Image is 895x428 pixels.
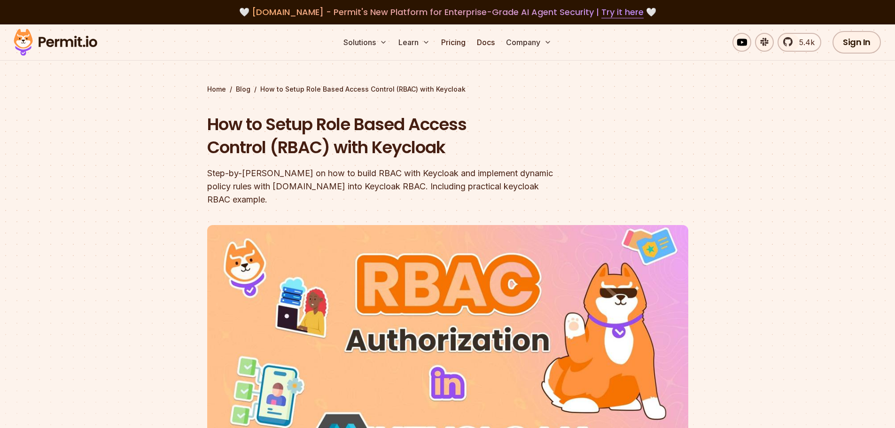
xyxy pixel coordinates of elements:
button: Company [502,33,555,52]
h1: How to Setup Role Based Access Control (RBAC) with Keycloak [207,113,568,159]
div: / / [207,85,688,94]
span: [DOMAIN_NAME] - Permit's New Platform for Enterprise-Grade AI Agent Security | [252,6,644,18]
a: Home [207,85,226,94]
a: Blog [236,85,250,94]
img: Permit logo [9,26,101,58]
div: Step-by-[PERSON_NAME] on how to build RBAC with Keycloak and implement dynamic policy rules with ... [207,167,568,206]
span: 5.4k [794,37,815,48]
button: Learn [395,33,434,52]
a: Pricing [437,33,469,52]
div: 🤍 🤍 [23,6,872,19]
a: Docs [473,33,498,52]
a: Try it here [601,6,644,18]
button: Solutions [340,33,391,52]
a: 5.4k [778,33,821,52]
a: Sign In [833,31,881,54]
